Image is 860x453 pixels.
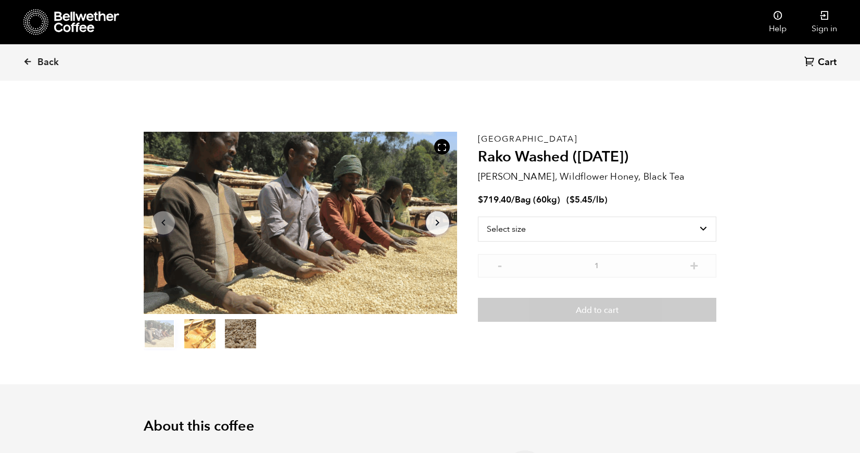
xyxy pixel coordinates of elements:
span: / [511,194,515,206]
h2: About this coffee [144,418,716,435]
span: $ [570,194,575,206]
span: $ [478,194,483,206]
span: ( ) [566,194,608,206]
span: Cart [818,56,837,69]
button: + [688,259,701,270]
button: Add to cart [478,298,716,322]
span: Back [37,56,59,69]
h2: Rako Washed ([DATE]) [478,148,716,166]
p: [PERSON_NAME], Wildflower Honey, Black Tea [478,170,716,184]
span: /lb [592,194,604,206]
span: Bag (60kg) [515,194,560,206]
bdi: 719.40 [478,194,511,206]
button: - [494,259,507,270]
a: Cart [804,56,839,70]
bdi: 5.45 [570,194,592,206]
